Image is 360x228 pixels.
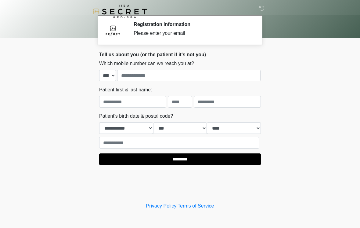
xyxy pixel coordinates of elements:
a: | [176,203,178,208]
img: It's A Secret Med Spa Logo [93,5,147,18]
label: Patient first & last name: [99,86,152,94]
a: Privacy Policy [146,203,177,208]
label: Patient's birth date & postal code? [99,112,173,120]
div: Please enter your email [134,30,252,37]
a: Terms of Service [178,203,214,208]
h2: Tell us about you (or the patient if it's not you) [99,52,261,57]
h2: Registration Information [134,21,252,27]
label: Which mobile number can we reach you at? [99,60,194,67]
img: Agent Avatar [104,21,122,40]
